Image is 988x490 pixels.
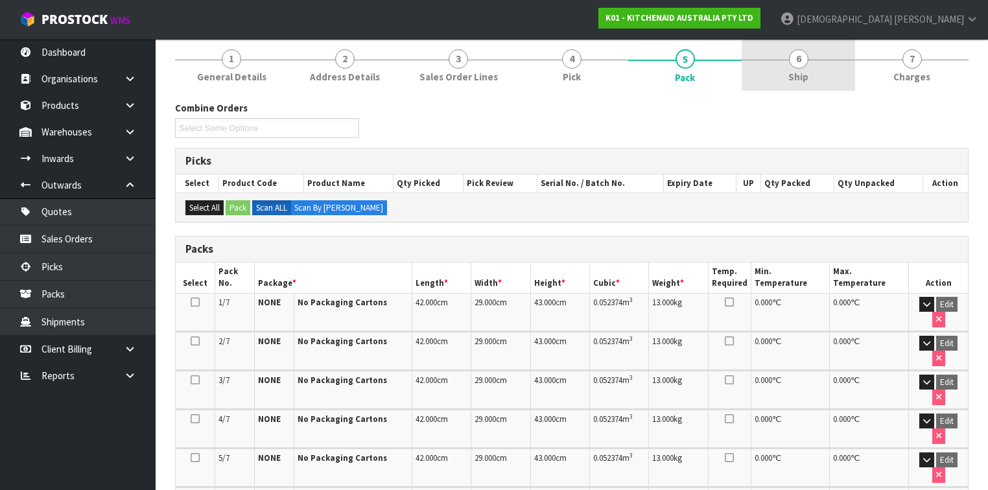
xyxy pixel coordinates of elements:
td: cm [471,410,530,448]
th: Cubic [589,262,649,293]
td: kg [649,449,708,487]
span: 3 [449,49,468,69]
button: Edit [936,336,958,351]
span: 0.000 [755,297,772,308]
th: Select [176,262,215,293]
span: 0.000 [833,297,851,308]
span: Pack [675,71,695,84]
button: Select All [185,200,224,216]
th: Package [255,262,412,293]
button: Edit [936,452,958,468]
span: 0.052374 [593,414,622,425]
span: 13.000 [652,452,674,463]
td: m [589,293,649,331]
sup: 3 [629,451,633,460]
span: 29.000 [475,336,496,347]
span: Pick [563,70,581,84]
button: Edit [936,297,958,312]
span: 29.000 [475,375,496,386]
th: Expiry Date [663,174,736,192]
td: ℃ [830,410,909,448]
span: Sales Order Lines [419,70,498,84]
td: ℃ [751,410,830,448]
span: 0.000 [833,414,851,425]
td: ℃ [751,293,830,331]
span: 43.000 [534,297,556,308]
span: 42.000 [416,375,437,386]
span: 3/7 [218,375,229,386]
sup: 3 [629,412,633,421]
td: kg [649,332,708,370]
th: Min. Temperature [751,262,830,293]
th: Pick Review [463,174,537,192]
td: m [589,410,649,448]
span: 0.052374 [593,336,622,347]
strong: No Packaging Cartons [298,297,387,308]
td: cm [471,332,530,370]
span: 2/7 [218,336,229,347]
span: 0.000 [755,336,772,347]
span: 6 [789,49,808,69]
strong: NONE [258,297,281,308]
td: cm [530,293,589,331]
span: 13.000 [652,414,674,425]
span: 0.000 [755,375,772,386]
button: Edit [936,414,958,429]
span: 0.052374 [593,297,622,308]
span: 2 [335,49,355,69]
th: Product Name [304,174,394,192]
span: General Details [197,70,266,84]
th: Max. Temperature [830,262,909,293]
span: 29.000 [475,414,496,425]
td: cm [530,410,589,448]
th: Pack No. [215,262,255,293]
span: 43.000 [534,375,556,386]
td: cm [530,449,589,487]
span: 4/7 [218,414,229,425]
th: Temp. Required [708,262,751,293]
sup: 3 [629,334,633,343]
button: Pack [226,200,250,216]
strong: No Packaging Cartons [298,452,387,463]
span: 0.052374 [593,375,622,386]
th: Width [471,262,530,293]
span: [DEMOGRAPHIC_DATA] [797,13,892,25]
span: 29.000 [475,297,496,308]
span: 1/7 [218,297,229,308]
td: m [589,449,649,487]
span: 0.000 [833,336,851,347]
strong: No Packaging Cartons [298,375,387,386]
span: 42.000 [416,452,437,463]
td: kg [649,410,708,448]
sup: 3 [629,296,633,304]
th: Serial No. / Batch No. [537,174,663,192]
span: 0.052374 [593,452,622,463]
span: 43.000 [534,336,556,347]
span: 0.000 [833,452,851,463]
strong: NONE [258,375,281,386]
strong: NONE [258,452,281,463]
strong: NONE [258,414,281,425]
td: cm [412,332,471,370]
th: UP [736,174,761,192]
span: 0.000 [755,414,772,425]
span: 1 [222,49,241,69]
span: 42.000 [416,414,437,425]
td: cm [471,449,530,487]
td: m [589,371,649,409]
h3: Picks [185,155,958,167]
td: cm [471,293,530,331]
span: Ship [788,70,808,84]
td: cm [530,332,589,370]
th: Action [923,174,968,192]
strong: K01 - KITCHENAID AUSTRALIA PTY LTD [606,12,753,23]
label: Scan ALL [252,200,291,216]
img: cube-alt.png [19,11,36,27]
th: Length [412,262,471,293]
td: ℃ [830,371,909,409]
span: 29.000 [475,452,496,463]
th: Product Code [219,174,304,192]
td: ℃ [751,449,830,487]
span: Charges [893,70,930,84]
td: ℃ [830,293,909,331]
